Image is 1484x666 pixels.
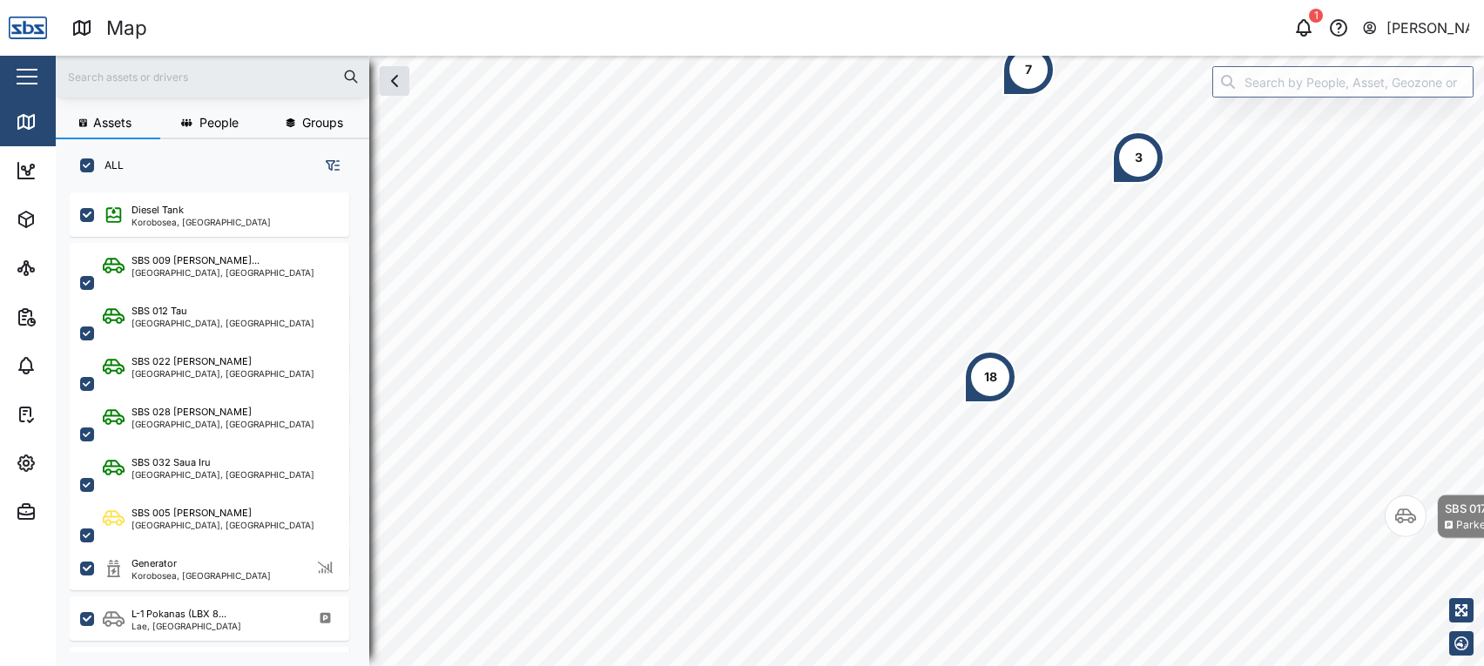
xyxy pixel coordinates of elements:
[45,454,107,473] div: Settings
[45,161,124,180] div: Dashboard
[132,369,314,378] div: [GEOGRAPHIC_DATA], [GEOGRAPHIC_DATA]
[132,622,241,630] div: Lae, [GEOGRAPHIC_DATA]
[132,405,252,420] div: SBS 028 [PERSON_NAME]
[132,354,252,369] div: SBS 022 [PERSON_NAME]
[45,405,93,424] div: Tasks
[132,455,211,470] div: SBS 032 Saua Iru
[984,367,997,387] div: 18
[45,210,99,229] div: Assets
[94,158,124,172] label: ALL
[132,470,314,479] div: [GEOGRAPHIC_DATA], [GEOGRAPHIC_DATA]
[132,607,226,622] div: L-1 Pokanas (LBX 8...
[45,259,87,278] div: Sites
[1361,16,1470,40] button: [PERSON_NAME]
[1386,17,1470,39] div: [PERSON_NAME]
[45,112,84,131] div: Map
[1112,131,1164,184] div: Map marker
[132,506,252,521] div: SBS 005 [PERSON_NAME]
[1212,66,1474,98] input: Search by People, Asset, Geozone or Place
[132,319,314,327] div: [GEOGRAPHIC_DATA], [GEOGRAPHIC_DATA]
[1025,60,1032,79] div: 7
[45,307,105,326] div: Reports
[132,304,187,319] div: SBS 012 Tau
[132,420,314,428] div: [GEOGRAPHIC_DATA], [GEOGRAPHIC_DATA]
[9,9,47,47] img: Main Logo
[70,186,368,652] div: grid
[302,117,343,129] span: Groups
[964,351,1016,403] div: Map marker
[132,218,271,226] div: Korobosea, [GEOGRAPHIC_DATA]
[132,203,184,218] div: Diesel Tank
[93,117,132,129] span: Assets
[132,556,177,571] div: Generator
[132,253,260,268] div: SBS 009 [PERSON_NAME]...
[45,502,97,521] div: Admin
[66,64,359,90] input: Search assets or drivers
[132,571,271,580] div: Korobosea, [GEOGRAPHIC_DATA]
[1002,44,1055,96] div: Map marker
[132,521,314,529] div: [GEOGRAPHIC_DATA], [GEOGRAPHIC_DATA]
[45,356,99,375] div: Alarms
[132,268,314,277] div: [GEOGRAPHIC_DATA], [GEOGRAPHIC_DATA]
[1309,9,1323,23] div: 1
[106,13,147,44] div: Map
[1135,148,1143,167] div: 3
[199,117,239,129] span: People
[56,56,1484,666] canvas: Map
